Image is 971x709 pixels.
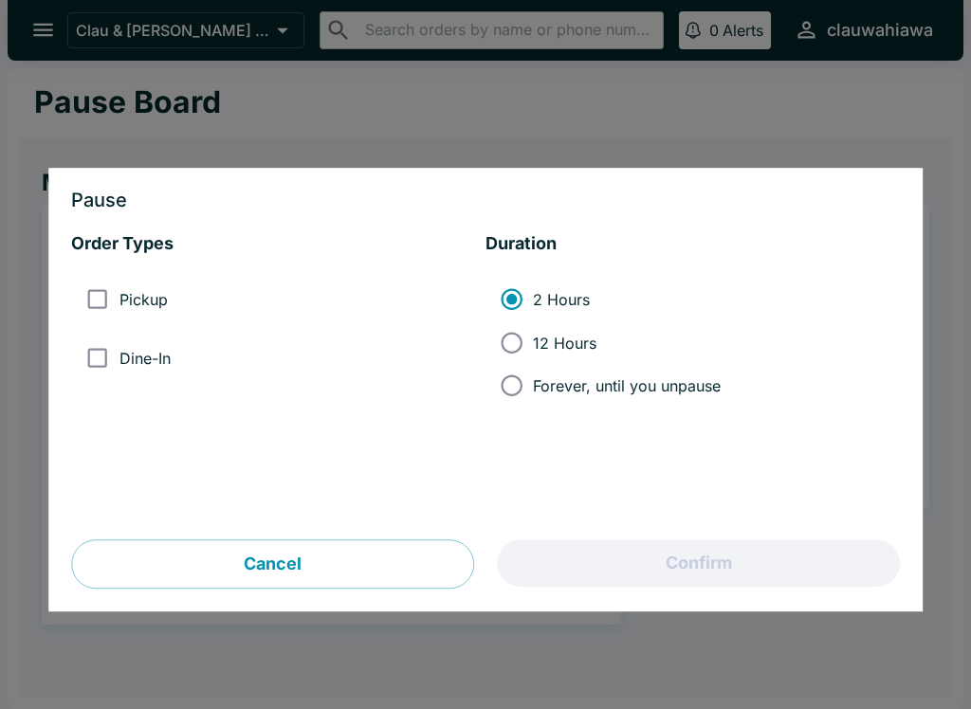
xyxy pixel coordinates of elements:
[71,540,474,590] button: Cancel
[71,191,900,210] h3: Pause
[533,376,721,395] span: Forever, until you unpause
[533,334,596,353] span: 12 Hours
[119,290,168,309] span: Pickup
[119,349,171,368] span: Dine-In
[71,233,485,256] h5: Order Types
[533,290,590,309] span: 2 Hours
[485,233,900,256] h5: Duration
